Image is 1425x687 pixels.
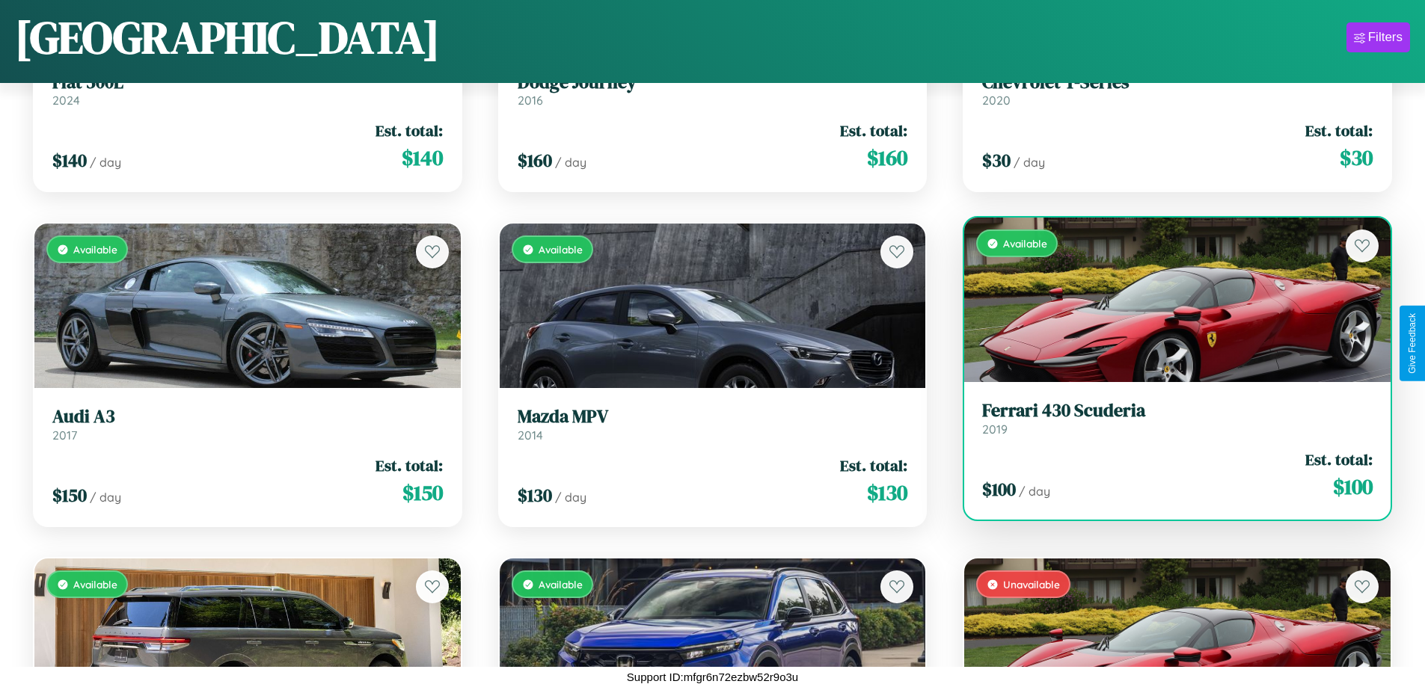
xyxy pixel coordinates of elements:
span: 2019 [982,422,1008,437]
div: Filters [1368,30,1403,45]
a: Chevrolet T-Series2020 [982,72,1373,108]
span: $ 130 [867,478,907,508]
span: 2024 [52,93,80,108]
a: Dodge Journey2016 [518,72,908,108]
span: / day [555,155,586,170]
a: Mazda MPV2014 [518,406,908,443]
span: $ 30 [982,148,1011,173]
span: Est. total: [376,455,443,476]
span: Est. total: [840,120,907,141]
span: $ 100 [982,477,1016,502]
h1: [GEOGRAPHIC_DATA] [15,7,440,68]
span: Available [1003,237,1047,250]
span: Unavailable [1003,578,1060,591]
span: / day [555,490,586,505]
span: $ 130 [518,483,552,508]
span: $ 160 [518,148,552,173]
span: $ 160 [867,143,907,173]
h3: Ferrari 430 Scuderia [982,400,1373,422]
span: 2020 [982,93,1011,108]
span: / day [1019,484,1050,499]
span: Est. total: [840,455,907,476]
span: Est. total: [1305,449,1373,470]
a: Ferrari 430 Scuderia2019 [982,400,1373,437]
span: 2017 [52,428,77,443]
p: Support ID: mfgr6n72ezbw52r9o3u [627,667,798,687]
button: Filters [1346,22,1410,52]
span: $ 150 [52,483,87,508]
span: $ 100 [1333,472,1373,502]
span: / day [90,155,121,170]
a: Fiat 500L2024 [52,72,443,108]
span: Est. total: [1305,120,1373,141]
a: Audi A32017 [52,406,443,443]
span: $ 140 [402,143,443,173]
h3: Mazda MPV [518,406,908,428]
span: $ 30 [1340,143,1373,173]
h3: Audi A3 [52,406,443,428]
span: Available [539,578,583,591]
span: / day [1014,155,1045,170]
span: Available [73,243,117,256]
div: Give Feedback [1407,313,1418,374]
span: 2014 [518,428,543,443]
span: $ 150 [402,478,443,508]
span: Available [539,243,583,256]
span: 2016 [518,93,543,108]
span: $ 140 [52,148,87,173]
span: Available [73,578,117,591]
span: Est. total: [376,120,443,141]
span: / day [90,490,121,505]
